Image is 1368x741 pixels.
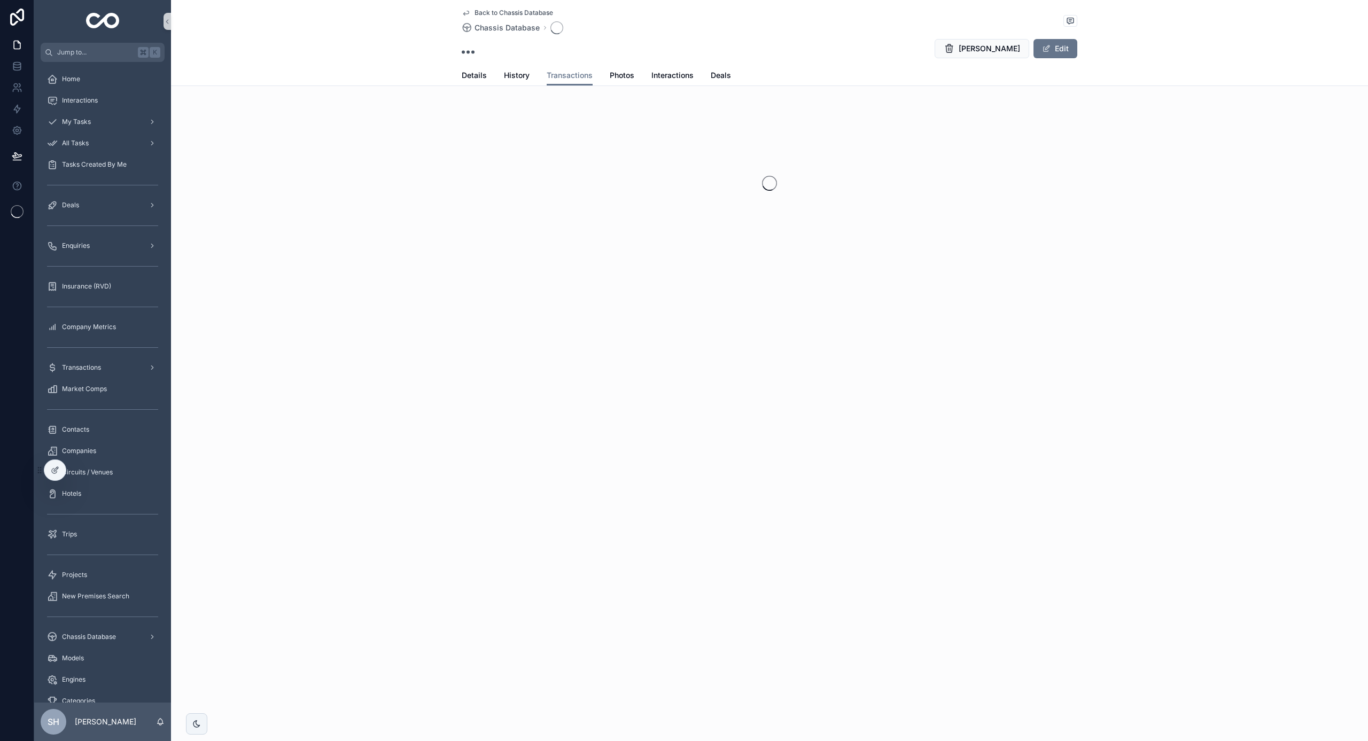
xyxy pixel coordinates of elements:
[711,66,731,87] a: Deals
[62,75,80,83] span: Home
[462,9,553,17] a: Back to Chassis Database
[41,649,165,668] a: Models
[547,66,593,86] a: Transactions
[62,201,79,209] span: Deals
[41,91,165,110] a: Interactions
[62,571,87,579] span: Projects
[41,43,165,62] button: Jump to...K
[504,70,530,81] span: History
[62,447,96,455] span: Companies
[62,675,85,684] span: Engines
[62,530,77,539] span: Trips
[462,22,540,33] a: Chassis Database
[547,70,593,81] span: Transactions
[62,385,107,393] span: Market Comps
[62,241,90,250] span: Enquiries
[62,118,91,126] span: My Tasks
[475,9,553,17] span: Back to Chassis Database
[62,425,89,434] span: Contacts
[41,691,165,711] a: Categories
[34,62,171,703] div: scrollable content
[41,317,165,337] a: Company Metrics
[62,468,113,477] span: Circuits / Venues
[1033,39,1077,58] button: Edit
[41,463,165,482] a: Circuits / Venues
[62,654,84,662] span: Models
[62,697,95,705] span: Categories
[41,155,165,174] a: Tasks Created By Me
[62,160,127,169] span: Tasks Created By Me
[62,139,89,147] span: All Tasks
[41,627,165,646] a: Chassis Database
[41,670,165,689] a: Engines
[62,592,129,600] span: New Premises Search
[41,358,165,377] a: Transactions
[41,196,165,215] a: Deals
[462,66,487,87] a: Details
[41,236,165,255] a: Enquiries
[75,716,136,727] p: [PERSON_NAME]
[462,70,487,81] span: Details
[41,277,165,296] a: Insurance (RVD)
[475,22,540,33] span: Chassis Database
[651,66,694,87] a: Interactions
[41,134,165,153] a: All Tasks
[57,48,134,57] span: Jump to...
[610,70,634,81] span: Photos
[86,13,120,30] img: App logo
[62,633,116,641] span: Chassis Database
[41,69,165,89] a: Home
[41,420,165,439] a: Contacts
[504,66,530,87] a: History
[41,484,165,503] a: Hotels
[41,587,165,606] a: New Premises Search
[41,379,165,399] a: Market Comps
[41,112,165,131] a: My Tasks
[959,43,1020,54] span: [PERSON_NAME]
[41,525,165,544] a: Trips
[41,565,165,584] a: Projects
[651,70,694,81] span: Interactions
[711,70,731,81] span: Deals
[62,489,81,498] span: Hotels
[48,715,59,728] span: SH
[62,363,101,372] span: Transactions
[62,282,111,291] span: Insurance (RVD)
[610,66,634,87] a: Photos
[151,48,159,57] span: K
[62,323,116,331] span: Company Metrics
[62,96,98,105] span: Interactions
[41,441,165,461] a: Companies
[935,39,1029,58] button: [PERSON_NAME]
